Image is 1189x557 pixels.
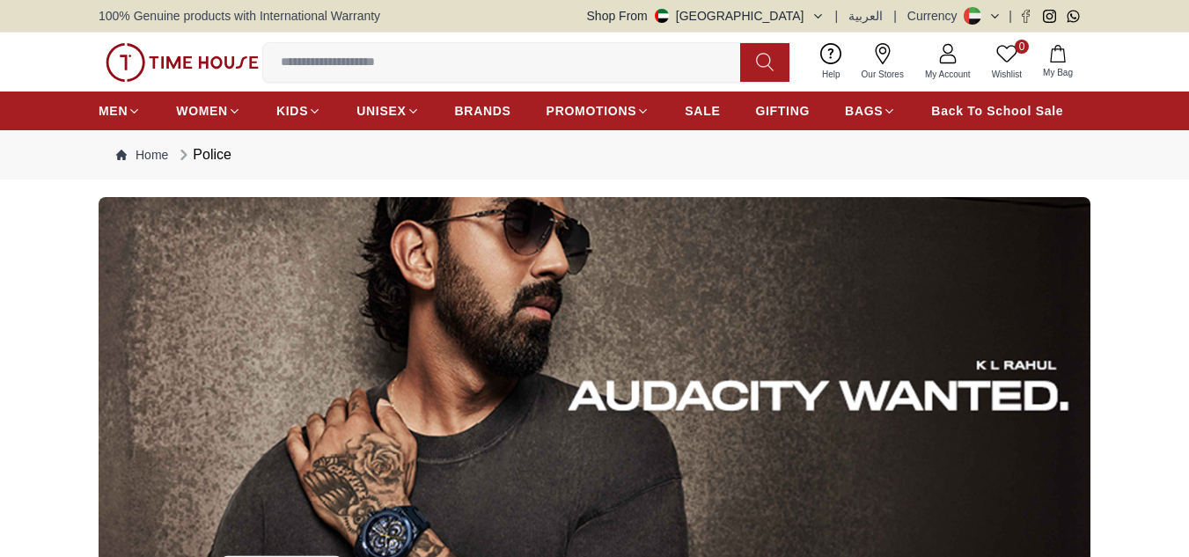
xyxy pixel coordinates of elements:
[455,95,511,127] a: BRANDS
[845,95,896,127] a: BAGS
[356,102,406,120] span: UNISEX
[99,7,380,25] span: 100% Genuine products with International Warranty
[1009,7,1012,25] span: |
[848,7,883,25] button: العربية
[981,40,1032,84] a: 0Wishlist
[1015,40,1029,54] span: 0
[931,102,1063,120] span: Back To School Sale
[985,68,1029,81] span: Wishlist
[1043,10,1056,23] a: Instagram
[855,68,911,81] span: Our Stores
[547,102,637,120] span: PROMOTIONS
[1067,10,1080,23] a: Whatsapp
[685,95,720,127] a: SALE
[835,7,839,25] span: |
[1032,41,1083,83] button: My Bag
[815,68,848,81] span: Help
[1036,66,1080,79] span: My Bag
[99,95,141,127] a: MEN
[106,43,259,82] img: ...
[1019,10,1032,23] a: Facebook
[893,7,897,25] span: |
[918,68,978,81] span: My Account
[276,102,308,120] span: KIDS
[176,102,228,120] span: WOMEN
[116,146,168,164] a: Home
[175,144,231,165] div: Police
[276,95,321,127] a: KIDS
[851,40,914,84] a: Our Stores
[356,95,419,127] a: UNISEX
[99,102,128,120] span: MEN
[907,7,965,25] div: Currency
[685,102,720,120] span: SALE
[845,102,883,120] span: BAGS
[755,95,810,127] a: GIFTING
[455,102,511,120] span: BRANDS
[931,95,1063,127] a: Back To School Sale
[811,40,851,84] a: Help
[176,95,241,127] a: WOMEN
[547,95,650,127] a: PROMOTIONS
[655,9,669,23] img: United Arab Emirates
[587,7,825,25] button: Shop From[GEOGRAPHIC_DATA]
[99,130,1090,180] nav: Breadcrumb
[755,102,810,120] span: GIFTING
